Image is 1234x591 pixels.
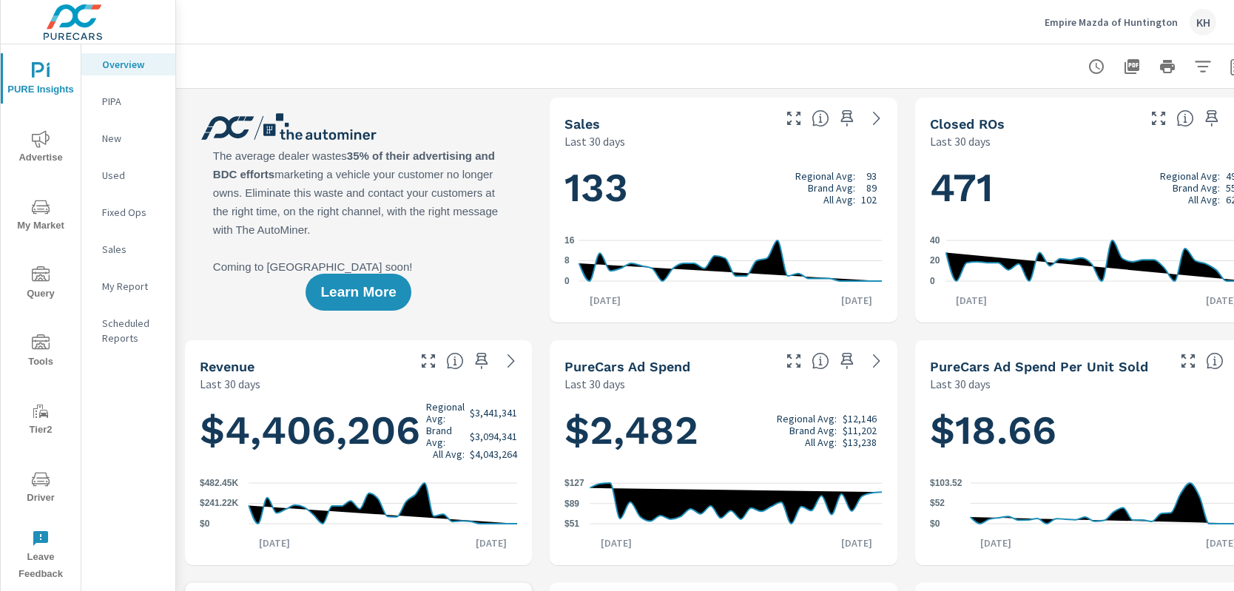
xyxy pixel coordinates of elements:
p: Sales [102,242,163,257]
span: Save this to your personalized report [835,349,859,373]
p: [DATE] [831,536,883,550]
div: New [81,127,175,149]
div: Overview [81,53,175,75]
span: Number of vehicles sold by the dealership over the selected date range. [Source: This data is sou... [812,109,829,127]
p: Brand Avg: [808,182,855,194]
p: Brand Avg: [789,425,837,436]
span: Learn More [320,286,396,299]
text: $0 [930,519,940,529]
div: KH [1190,9,1216,36]
button: Make Fullscreen [1176,349,1200,373]
button: Make Fullscreen [417,349,440,373]
div: nav menu [1,44,81,589]
text: $241.22K [200,499,238,509]
p: Last 30 days [564,375,625,393]
div: Fixed Ops [81,201,175,223]
div: Used [81,164,175,186]
text: 0 [930,276,935,286]
text: 20 [930,256,940,266]
span: Number of Repair Orders Closed by the selected dealership group over the selected time range. [So... [1176,109,1194,127]
text: $103.52 [930,478,962,488]
p: [DATE] [970,536,1022,550]
button: Learn More [306,274,411,311]
p: My Report [102,279,163,294]
p: All Avg: [805,436,837,448]
p: Fixed Ops [102,205,163,220]
span: Tier2 [5,402,76,439]
span: PURE Insights [5,62,76,98]
p: $4,043,264 [470,448,517,460]
p: Last 30 days [200,375,260,393]
text: 40 [930,235,940,246]
span: Save this to your personalized report [1200,107,1224,130]
div: Sales [81,238,175,260]
p: Regional Avg: [777,413,837,425]
p: Regional Avg: [426,401,465,425]
span: Total cost of media for all PureCars channels for the selected dealership group over the selected... [812,352,829,370]
a: See more details in report [499,349,523,373]
p: Overview [102,57,163,72]
text: 0 [564,276,570,286]
h5: Closed ROs [930,116,1005,132]
p: Brand Avg: [426,425,465,448]
button: Apply Filters [1188,52,1218,81]
p: [DATE] [249,536,300,550]
p: All Avg: [823,194,855,206]
p: [DATE] [945,293,997,308]
span: Average cost of advertising per each vehicle sold at the dealer over the selected date range. The... [1206,352,1224,370]
a: See more details in report [865,107,889,130]
span: My Market [5,198,76,234]
div: My Report [81,275,175,297]
span: Advertise [5,130,76,166]
h1: 133 [564,163,882,213]
h5: PureCars Ad Spend [564,359,690,374]
p: $3,441,341 [470,407,517,419]
text: 16 [564,235,575,246]
span: Driver [5,470,76,507]
button: Make Fullscreen [782,107,806,130]
p: [DATE] [465,536,517,550]
p: 93 [866,170,877,182]
text: $0 [200,519,210,529]
p: $11,202 [843,425,877,436]
p: [DATE] [590,536,642,550]
p: $13,238 [843,436,877,448]
text: $51 [564,519,579,529]
p: [DATE] [579,293,631,308]
a: See more details in report [865,349,889,373]
h5: PureCars Ad Spend Per Unit Sold [930,359,1148,374]
p: Brand Avg: [1173,182,1220,194]
h1: $2,482 [564,405,882,456]
span: Query [5,266,76,303]
p: Last 30 days [564,132,625,150]
p: 102 [861,194,877,206]
button: Print Report [1153,52,1182,81]
button: Make Fullscreen [782,349,806,373]
p: Regional Avg: [1160,170,1220,182]
p: PIPA [102,94,163,109]
text: $127 [564,478,584,488]
button: Make Fullscreen [1147,107,1170,130]
text: $89 [564,499,579,509]
p: All Avg: [1188,194,1220,206]
span: Save this to your personalized report [470,349,493,373]
p: Empire Mazda of Huntington [1045,16,1178,29]
p: [DATE] [831,293,883,308]
text: 8 [564,256,570,266]
span: Leave Feedback [5,530,76,583]
p: Last 30 days [930,132,991,150]
h5: Revenue [200,359,254,374]
span: Total sales revenue over the selected date range. [Source: This data is sourced from the dealer’s... [446,352,464,370]
p: Scheduled Reports [102,316,163,345]
p: Regional Avg: [795,170,855,182]
p: $3,094,341 [470,430,517,442]
div: PIPA [81,90,175,112]
p: All Avg: [433,448,465,460]
p: Last 30 days [930,375,991,393]
p: Used [102,168,163,183]
p: New [102,131,163,146]
text: $482.45K [200,478,238,488]
button: "Export Report to PDF" [1117,52,1147,81]
p: 89 [866,182,877,194]
span: Save this to your personalized report [835,107,859,130]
